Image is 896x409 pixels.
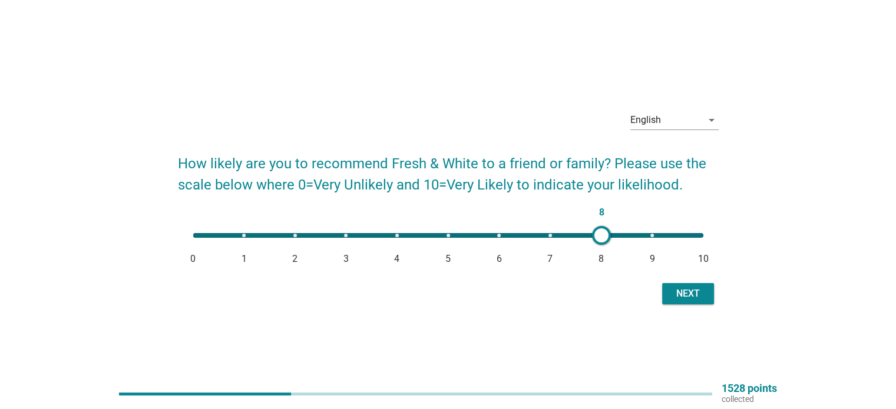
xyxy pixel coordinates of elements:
div: English [630,115,661,125]
span: 2 [292,252,297,266]
span: 7 [547,252,553,266]
h2: How likely are you to recommend Fresh & White to a friend or family? Please use the scale below w... [178,141,719,195]
span: 5 [445,252,451,266]
span: 1 [242,252,247,266]
span: 10 [698,252,709,266]
span: 0 [190,252,196,266]
span: 6 [497,252,502,266]
p: 1528 points [722,383,777,394]
span: 8 [599,252,604,266]
button: Next [662,283,714,304]
span: 4 [394,252,399,266]
div: Next [672,287,705,301]
span: 9 [649,252,654,266]
p: collected [722,394,777,404]
span: 8 [595,204,607,221]
i: arrow_drop_down [705,113,719,127]
span: 3 [343,252,349,266]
